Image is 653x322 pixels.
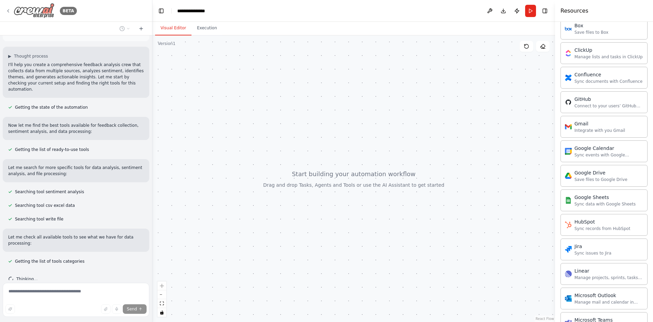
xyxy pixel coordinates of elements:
div: Linear [574,267,643,274]
div: Box [574,22,608,29]
span: Send [127,306,137,312]
button: Hide left sidebar [156,6,166,16]
button: Send [123,304,147,314]
div: Google Calendar [574,145,643,152]
button: Execution [191,21,222,35]
div: Google Drive [574,169,627,176]
div: HubSpot [574,218,630,225]
img: Linear [565,271,572,277]
img: Gmail [565,123,572,130]
span: Thinking... [16,276,38,282]
div: Sync records from HubSpot [574,226,630,231]
div: Manage projects, sprints, tasks, and bug tracking in Linear [574,275,643,280]
span: Searching tool csv excel data [15,203,75,208]
p: Let me check all available tools to see what we have for data processing: [8,234,144,246]
img: Google Sheets [565,197,572,204]
div: Confluence [574,71,642,78]
img: HubSpot [565,221,572,228]
button: toggle interactivity [157,308,166,317]
span: Getting the list of tools categories [15,259,84,264]
div: ClickUp [574,47,643,53]
div: Connect to your users’ GitHub accounts [574,103,643,109]
button: zoom out [157,290,166,299]
img: Google Drive [565,172,572,179]
div: Sync documents with Confluence [574,79,642,84]
nav: breadcrumb [177,7,211,14]
button: fit view [157,299,166,308]
div: Version 1 [158,41,175,46]
button: Click to speak your automation idea [112,304,121,314]
button: Upload files [101,304,111,314]
img: Microsoft Outlook [565,295,572,302]
span: Searching tool sentiment analysis [15,189,84,195]
div: Integrate with you Gmail [574,128,625,133]
span: Getting the state of the automation [15,105,88,110]
a: React Flow attribution [536,317,554,321]
img: Confluence [565,74,572,81]
div: Manage mail and calendar in Outlook [574,300,643,305]
button: Visual Editor [155,21,191,35]
img: Logo [14,3,54,18]
h4: Resources [560,7,588,15]
button: Improve this prompt [5,304,15,314]
div: Gmail [574,120,625,127]
div: React Flow controls [157,281,166,317]
img: Google Calendar [565,148,572,155]
button: Switch to previous chat [117,25,133,33]
p: I'll help you create a comprehensive feedback analysis crew that collects data from multiple sour... [8,62,144,92]
button: ▶Thought process [8,53,48,59]
div: Jira [574,243,612,250]
button: Start a new chat [136,25,147,33]
span: Getting the list of ready-to-use tools [15,147,89,152]
img: Jira [565,246,572,253]
div: Sync issues to Jira [574,250,612,256]
p: Now let me find the best tools available for feedback collection, sentiment analysis, and data pr... [8,122,144,135]
div: Save files to Box [574,30,608,35]
p: Let me search for more specific tools for data analysis, sentiment analysis, and file processing: [8,165,144,177]
span: Searching tool write file [15,216,63,222]
div: Google Sheets [574,194,636,201]
div: Sync events with Google Calendar [574,152,643,158]
div: BETA [60,7,77,15]
span: Thought process [14,53,48,59]
div: Save files to Google Drive [574,177,627,182]
img: Box [565,25,572,32]
span: ▶ [8,53,11,59]
div: GitHub [574,96,643,103]
button: Hide right sidebar [540,6,550,16]
div: Microsoft Outlook [574,292,643,299]
div: Manage lists and tasks in ClickUp [574,54,643,60]
img: GitHub [565,99,572,106]
div: Sync data with Google Sheets [574,201,636,207]
img: ClickUp [565,50,572,57]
